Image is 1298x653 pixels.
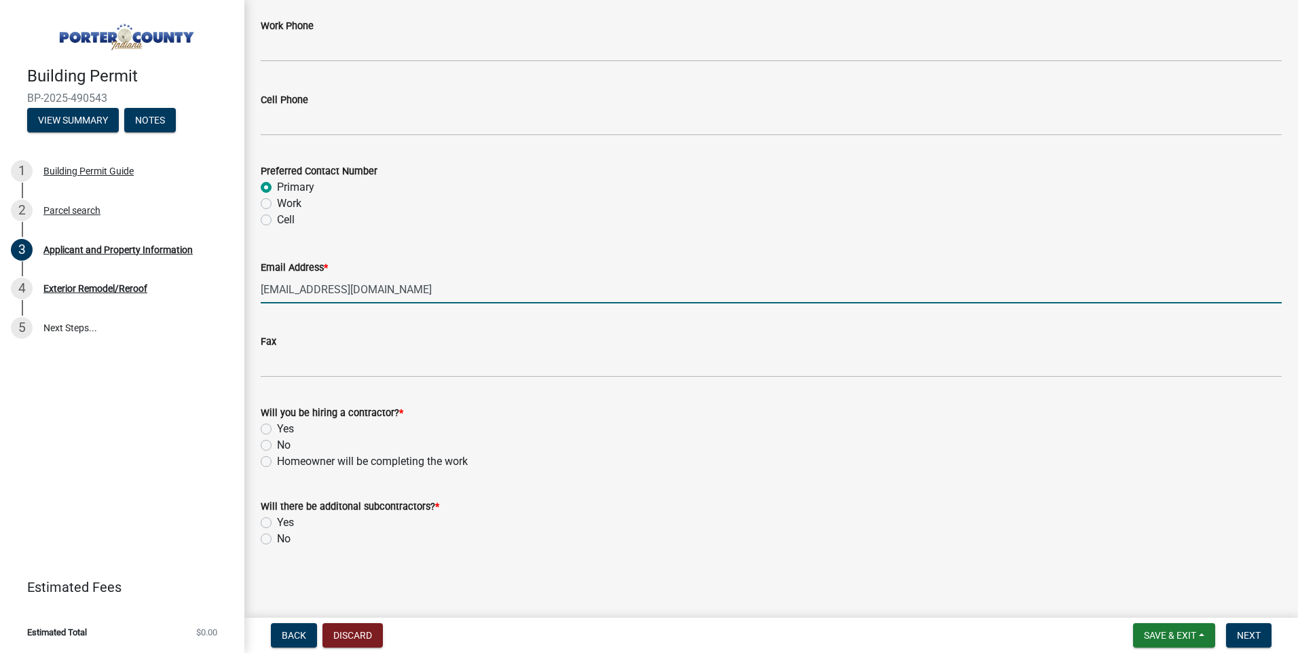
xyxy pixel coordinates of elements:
label: Will there be additonal subcontractors? [261,502,439,512]
label: Homeowner will be completing the work [277,453,468,470]
span: Back [282,630,306,641]
label: Preferred Contact Number [261,167,377,176]
label: Primary [277,179,314,195]
img: Porter County, Indiana [27,14,223,52]
button: Back [271,623,317,648]
label: No [277,531,291,547]
label: Fax [261,337,276,347]
label: Email Address [261,263,328,273]
div: 3 [11,239,33,261]
span: $0.00 [196,628,217,637]
label: Cell [277,212,295,228]
span: Estimated Total [27,628,87,637]
label: Cell Phone [261,96,308,105]
span: BP-2025-490543 [27,92,217,105]
button: Notes [124,108,176,132]
div: Exterior Remodel/Reroof [43,284,147,293]
label: Will you be hiring a contractor? [261,409,403,418]
div: Building Permit Guide [43,166,134,176]
button: Discard [322,623,383,648]
label: Yes [277,515,294,531]
button: View Summary [27,108,119,132]
wm-modal-confirm: Notes [124,115,176,126]
div: 4 [11,278,33,299]
label: Work Phone [261,22,314,31]
span: Next [1237,630,1261,641]
div: Parcel search [43,206,100,215]
a: Estimated Fees [11,574,223,601]
h4: Building Permit [27,67,234,86]
label: Work [277,195,301,212]
div: Applicant and Property Information [43,245,193,255]
wm-modal-confirm: Summary [27,115,119,126]
div: 5 [11,317,33,339]
label: Yes [277,421,294,437]
button: Next [1226,623,1272,648]
button: Save & Exit [1133,623,1215,648]
span: Save & Exit [1144,630,1196,641]
div: 2 [11,200,33,221]
div: 1 [11,160,33,182]
label: No [277,437,291,453]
